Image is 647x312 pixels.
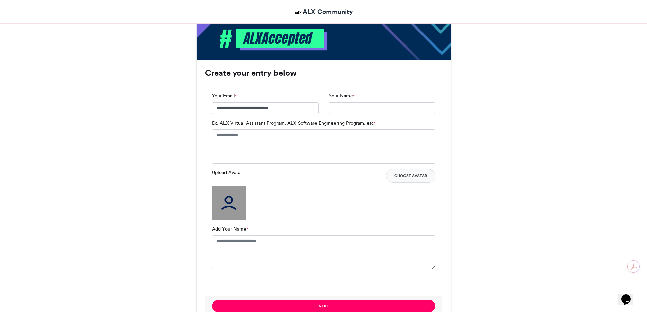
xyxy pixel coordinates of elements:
label: Upload Avatar [212,169,242,176]
button: Choose Avatar [386,169,435,183]
img: ALX Community [294,8,303,17]
h3: Create your entry below [205,69,442,77]
img: user_filled.png [212,186,246,220]
label: Add Your Name [212,225,248,233]
label: Your Name [329,92,355,99]
label: Ex. ALX Virtual Assistant Program, ALX Software Engineering Program, etc [212,120,375,127]
a: ALX Community [294,7,353,17]
label: Your Email [212,92,237,99]
button: Next [212,300,435,312]
iframe: chat widget [618,285,640,305]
